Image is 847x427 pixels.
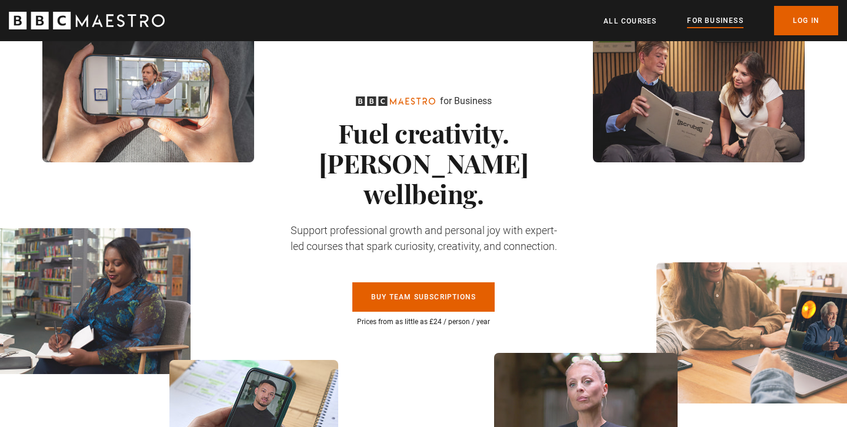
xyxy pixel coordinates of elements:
[352,282,495,312] a: Buy Team Subscriptions
[774,6,838,35] a: Log In
[9,12,165,29] svg: BBC Maestro
[285,316,562,327] p: Prices from as little as £24 / person / year
[603,6,838,35] nav: Primary
[285,222,562,254] p: Support professional growth and personal joy with expert-led courses that spark curiosity, creati...
[687,15,743,28] a: For business
[440,94,492,108] p: for Business
[356,96,435,106] svg: BBC Maestro
[603,15,656,27] a: All Courses
[285,118,562,208] h1: Fuel creativity. [PERSON_NAME] wellbeing.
